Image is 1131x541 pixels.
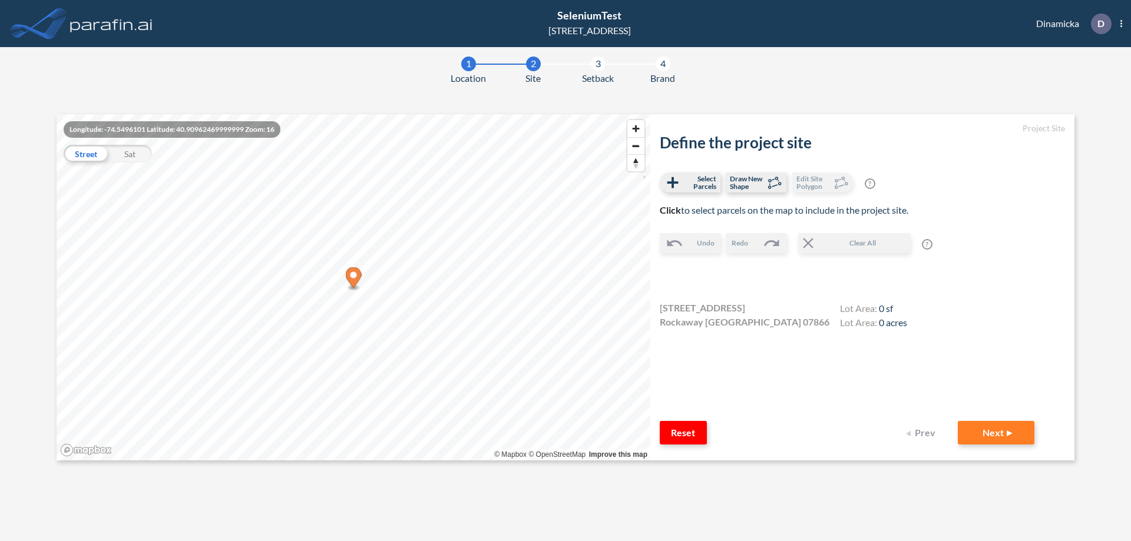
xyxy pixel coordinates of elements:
button: Undo [660,233,720,253]
span: Site [525,71,541,85]
div: Dinamicka [1018,14,1122,34]
span: SeleniumTest [557,9,621,22]
span: Undo [697,238,715,248]
div: 3 [591,57,606,71]
span: Edit Site Polygon [796,175,831,190]
b: Click [660,204,681,215]
span: Zoom out [627,138,644,154]
a: Improve this map [589,450,647,459]
span: ? [922,239,932,250]
button: Reset [660,421,707,444]
span: Location [451,71,486,85]
div: Sat [108,145,152,162]
span: Clear All [817,238,909,248]
span: Redo [732,238,748,248]
span: to select parcels on the map to include in the project site. [660,204,908,215]
div: Map marker [346,267,362,291]
h4: Lot Area: [840,303,907,317]
span: Select Parcels [682,175,716,190]
span: Reset bearing to north [627,155,644,171]
span: Draw New Shape [730,175,765,190]
h5: Project Site [660,124,1065,134]
a: OpenStreetMap [528,450,586,459]
span: [STREET_ADDRESS] [660,301,745,315]
button: Next [958,421,1034,444]
span: 0 acres [879,317,907,328]
div: Longitude: -74.5496101 Latitude: 40.90962469999999 Zoom: 16 [64,121,280,138]
button: Clear All [798,233,910,253]
button: Zoom in [627,120,644,137]
span: Rockaway [GEOGRAPHIC_DATA] 07866 [660,315,829,329]
button: Reset bearing to north [627,154,644,171]
p: D [1097,18,1104,29]
div: 1 [461,57,476,71]
canvas: Map [57,114,650,460]
div: [STREET_ADDRESS] [548,24,631,38]
span: 0 sf [879,303,893,314]
h2: Define the project site [660,134,1065,152]
a: Mapbox [494,450,527,459]
div: Street [64,145,108,162]
h4: Lot Area: [840,317,907,331]
a: Mapbox homepage [60,443,112,457]
span: Setback [582,71,614,85]
span: Brand [650,71,675,85]
div: 2 [526,57,541,71]
div: 4 [656,57,670,71]
img: logo [68,12,155,35]
button: Zoom out [627,137,644,154]
span: ? [865,178,875,189]
button: Prev [899,421,946,444]
button: Redo [726,233,786,253]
